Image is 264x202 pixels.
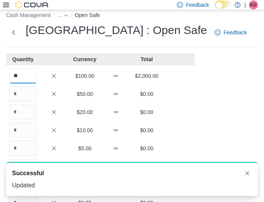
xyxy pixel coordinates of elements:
nav: An example of EuiBreadcrumbs [6,11,258,21]
p: $0.00 [133,145,161,152]
input: Quantity [9,123,37,138]
a: Feedback [212,25,250,40]
span: Successful [12,169,44,178]
p: $100.00 [71,72,99,80]
span: Feedback [186,1,209,9]
input: Quantity [9,105,37,120]
span: KG [250,0,256,9]
span: Feedback [224,29,247,36]
img: Cova [15,1,49,9]
p: $0.00 [133,90,161,98]
button: See collapsed breadcrumbs - Clicking this button will toggle a popover dialog. [57,12,68,18]
p: $2,000.00 [133,72,161,80]
input: Quantity [9,68,37,83]
p: $0.00 [133,126,161,134]
button: Open Safe [75,12,100,18]
h1: [GEOGRAPHIC_DATA] : Open Safe [26,23,207,38]
p: $50.00 [71,90,99,98]
button: Dismiss toast [243,169,252,178]
div: Kasidy Gosse [249,0,258,9]
p: | [244,0,246,9]
p: Currency [71,56,99,63]
p: $10.00 [71,126,99,134]
p: $0.00 [133,108,161,116]
input: Quantity [9,86,37,102]
p: $20.00 [71,108,99,116]
svg: - Clicking this button will toggle a popover dialog. [64,13,68,18]
div: Updated [12,181,252,190]
input: Quantity [9,141,37,156]
p: $5.00 [71,145,99,152]
input: Dark Mode [215,1,231,9]
button: Cash Management [6,12,51,18]
div: Notification [12,169,252,178]
p: Quantity [9,56,37,63]
p: Total [133,56,161,63]
span: See collapsed breadcrumbs [57,12,62,18]
button: Next [6,25,21,40]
